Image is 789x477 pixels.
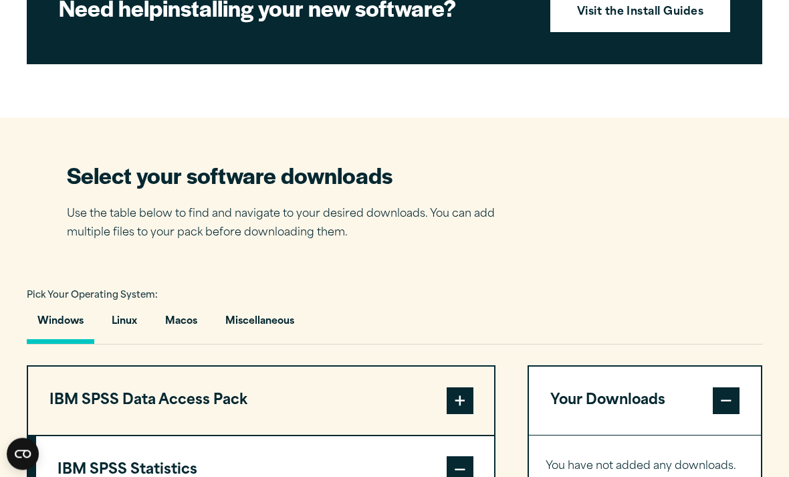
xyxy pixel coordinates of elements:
[27,306,94,345] button: Windows
[215,306,305,345] button: Miscellaneous
[67,205,515,244] p: Use the table below to find and navigate to your desired downloads. You can add multiple files to...
[7,438,39,470] button: Open CMP widget
[546,458,745,477] p: You have not added any downloads.
[577,5,704,22] strong: Visit the Install Guides
[101,306,148,345] button: Linux
[67,161,515,191] h2: Select your software downloads
[154,306,208,345] button: Macos
[529,367,761,435] button: Your Downloads
[27,292,158,300] span: Pick Your Operating System:
[28,367,494,435] button: IBM SPSS Data Access Pack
